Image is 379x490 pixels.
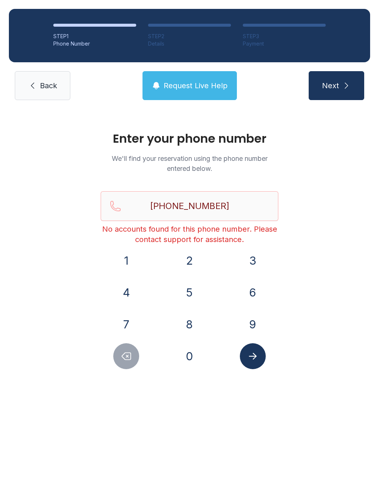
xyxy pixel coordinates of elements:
[53,33,136,40] div: STEP 1
[177,248,202,274] button: 2
[113,311,139,337] button: 7
[177,311,202,337] button: 8
[148,40,231,47] div: Details
[240,343,266,369] button: Submit lookup form
[177,279,202,305] button: 5
[240,311,266,337] button: 9
[164,80,228,91] span: Request Live Help
[240,248,266,274] button: 3
[113,343,139,369] button: Delete number
[40,80,57,91] span: Back
[148,33,231,40] div: STEP 2
[101,191,278,221] input: Reservation phone number
[101,224,278,245] div: No accounts found for this phone number. Please contact support for assistance.
[113,248,139,274] button: 1
[113,279,139,305] button: 4
[101,153,278,173] p: We'll find your reservation using the phone number entered below.
[243,33,326,40] div: STEP 3
[240,279,266,305] button: 6
[322,80,339,91] span: Next
[53,40,136,47] div: Phone Number
[101,133,278,145] h1: Enter your phone number
[243,40,326,47] div: Payment
[177,343,202,369] button: 0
